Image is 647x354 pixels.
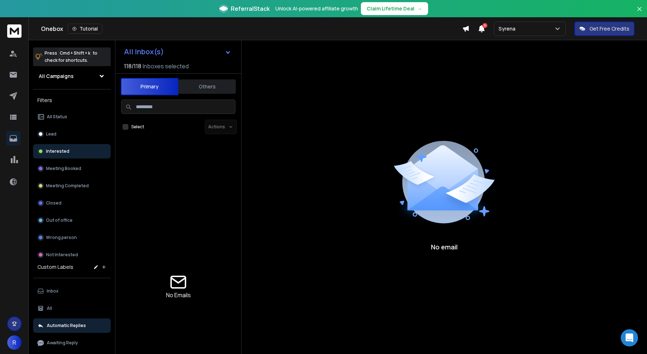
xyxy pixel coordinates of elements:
[47,288,59,294] p: Inbox
[33,284,111,298] button: Inbox
[46,148,69,154] p: Interested
[574,22,634,36] button: Get Free Credits
[37,263,73,271] h3: Custom Labels
[46,183,89,189] p: Meeting Completed
[131,124,144,130] label: Select
[47,323,86,328] p: Automatic Replies
[33,336,111,350] button: Awaiting Reply
[33,213,111,227] button: Out of office
[33,144,111,158] button: Interested
[46,235,77,240] p: Wrong person
[46,200,61,206] p: Closed
[33,69,111,83] button: All Campaigns
[361,2,428,15] button: Claim Lifetime Deal→
[46,131,56,137] p: Lead
[46,217,73,223] p: Out of office
[68,24,102,34] button: Tutorial
[635,4,644,22] button: Close banner
[124,62,141,70] span: 118 / 118
[33,95,111,105] h3: Filters
[33,179,111,193] button: Meeting Completed
[143,62,189,70] h3: Inboxes selected
[482,23,487,28] span: 11
[45,50,97,64] p: Press to check for shortcuts.
[33,248,111,262] button: Not Interested
[47,305,52,311] p: All
[231,4,270,13] span: ReferralStack
[46,252,78,258] p: Not Interested
[33,230,111,245] button: Wrong person
[33,301,111,316] button: All
[589,25,629,32] p: Get Free Credits
[33,110,111,124] button: All Status
[7,335,22,350] button: R
[47,114,67,120] p: All Status
[417,5,422,12] span: →
[431,242,458,252] p: No email
[47,340,78,346] p: Awaiting Reply
[499,25,518,32] p: Syrena
[621,329,638,346] div: Open Intercom Messenger
[46,166,81,171] p: Meeting Booked
[166,291,191,299] p: No Emails
[275,5,358,12] p: Unlock AI-powered affiliate growth
[124,48,164,55] h1: All Inbox(s)
[178,79,236,95] button: Others
[33,196,111,210] button: Closed
[41,24,462,34] div: Onebox
[118,45,237,59] button: All Inbox(s)
[121,78,178,95] button: Primary
[39,73,74,80] h1: All Campaigns
[33,161,111,176] button: Meeting Booked
[59,49,91,57] span: Cmd + Shift + k
[33,318,111,333] button: Automatic Replies
[33,127,111,141] button: Lead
